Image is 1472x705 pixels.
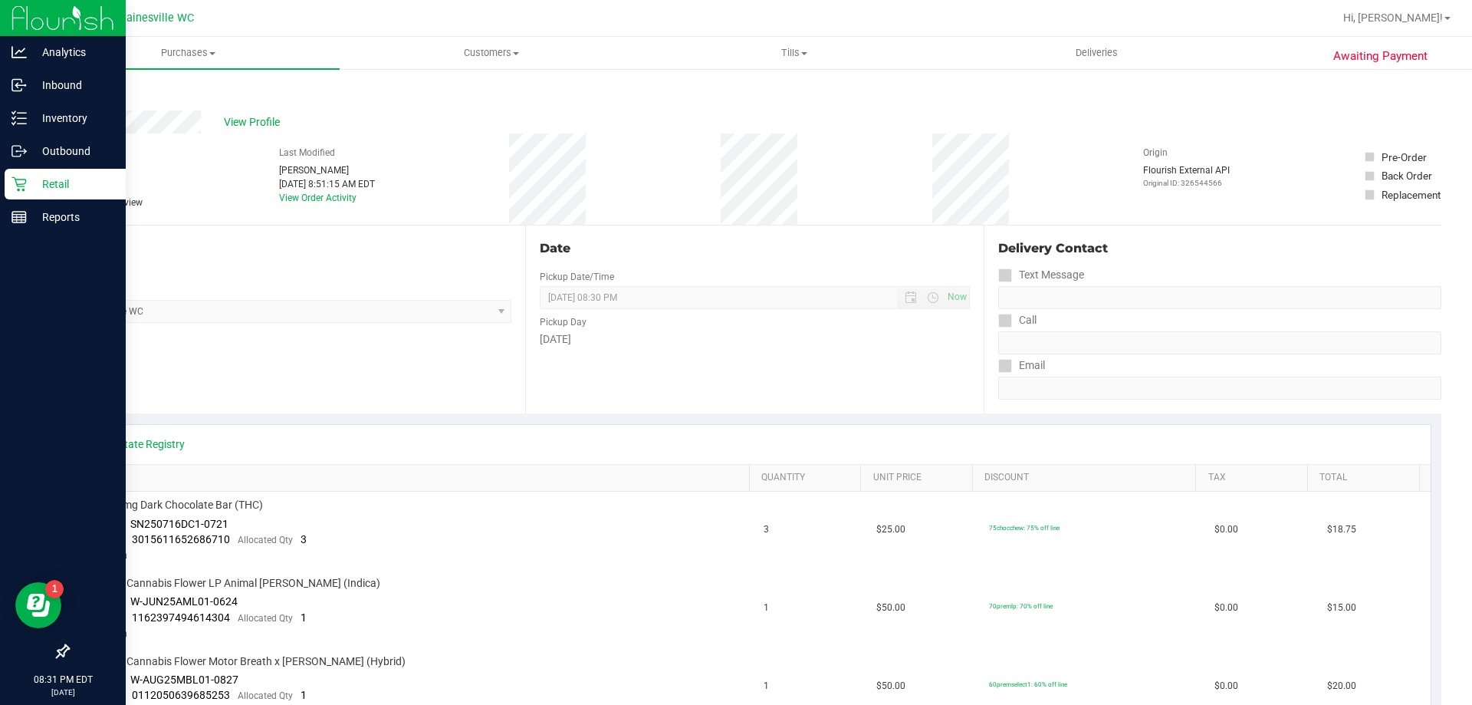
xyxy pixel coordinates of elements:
span: $0.00 [1214,679,1238,693]
div: Location [67,239,511,258]
span: SN250716DC1-0721 [130,518,228,530]
inline-svg: Inventory [11,110,27,126]
input: Format: (999) 999-9999 [998,286,1441,309]
span: $15.00 [1327,601,1356,615]
a: Unit Price [873,472,967,484]
div: Pre-Order [1382,150,1427,165]
span: $18.75 [1327,522,1356,537]
div: Replacement [1382,187,1441,203]
label: Origin [1143,146,1168,160]
inline-svg: Retail [11,176,27,192]
span: Allocated Qty [238,535,293,545]
span: FT 3.5g Cannabis Flower Motor Breath x [PERSON_NAME] (Hybrid) [88,654,406,669]
span: 75chocchew: 75% off line [989,524,1060,532]
span: $50.00 [876,601,905,615]
label: Last Modified [279,146,335,160]
p: Original ID: 326544566 [1143,177,1230,189]
span: 1 [301,611,307,624]
div: [DATE] 8:51:15 AM EDT [279,177,375,191]
span: Customers [340,46,642,60]
input: Format: (999) 999-9999 [998,331,1441,354]
span: W-AUG25MBL01-0827 [130,674,238,686]
a: Customers [340,37,642,69]
span: Tills [643,46,945,60]
span: Purchases [37,46,340,60]
span: FT 3.5g Cannabis Flower LP Animal [PERSON_NAME] (Indica) [88,576,380,591]
span: Gainesville WC [119,12,194,25]
span: $20.00 [1327,679,1356,693]
span: HT 100mg Dark Chocolate Bar (THC) [88,498,263,512]
a: Tax [1208,472,1302,484]
div: Back Order [1382,168,1432,183]
label: Email [998,354,1045,377]
span: Deliveries [1055,46,1138,60]
span: 3 [764,522,769,537]
span: $25.00 [876,522,905,537]
span: $0.00 [1214,522,1238,537]
p: Retail [27,175,119,193]
span: View Profile [224,114,285,130]
a: View State Registry [93,437,185,452]
label: Text Message [998,264,1084,286]
span: 1162397494614304 [132,611,230,624]
inline-svg: Inbound [11,77,27,93]
p: Outbound [27,142,119,160]
a: Total [1319,472,1413,484]
p: 08:31 PM EDT [7,673,119,687]
span: Allocated Qty [238,613,293,624]
span: 3015611652686710 [132,533,230,545]
span: $0.00 [1214,601,1238,615]
p: Inbound [27,76,119,94]
span: Awaiting Payment [1333,48,1428,65]
iframe: Resource center [15,582,61,628]
label: Call [998,309,1037,331]
span: 1 [301,689,307,701]
inline-svg: Reports [11,209,27,225]
div: [PERSON_NAME] [279,163,375,177]
inline-svg: Analytics [11,44,27,60]
p: Reports [27,208,119,226]
iframe: Resource center unread badge [45,580,64,598]
a: Tills [642,37,945,69]
span: 1 [764,601,769,615]
div: Date [540,239,969,258]
p: [DATE] [7,687,119,698]
a: Quantity [761,472,855,484]
p: Analytics [27,43,119,61]
div: Delivery Contact [998,239,1441,258]
label: Pickup Day [540,315,586,329]
span: 1 [764,679,769,693]
a: View Order Activity [279,193,356,203]
span: 70premlp: 70% off line [989,602,1053,610]
span: 60premselect1: 60% off line [989,680,1067,688]
span: W-JUN25AML01-0624 [130,595,238,608]
a: SKU [90,472,743,484]
a: Purchases [37,37,340,69]
span: Hi, [PERSON_NAME]! [1343,12,1443,24]
div: Flourish External API [1143,163,1230,189]
div: [DATE] [540,331,969,348]
a: Discount [984,472,1190,484]
p: Inventory [27,109,119,127]
span: $50.00 [876,679,905,693]
span: Allocated Qty [238,690,293,701]
span: 3 [301,533,307,545]
label: Pickup Date/Time [540,270,614,284]
a: Deliveries [945,37,1248,69]
inline-svg: Outbound [11,143,27,159]
span: 0112050639685253 [132,689,230,701]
